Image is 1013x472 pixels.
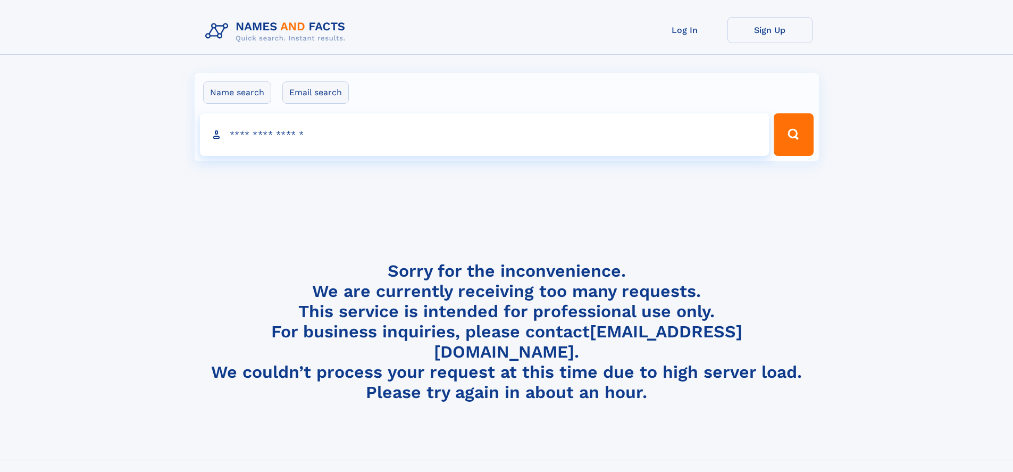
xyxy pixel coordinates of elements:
[201,17,354,46] img: Logo Names and Facts
[727,17,813,43] a: Sign Up
[201,261,813,403] h4: Sorry for the inconvenience. We are currently receiving too many requests. This service is intend...
[203,81,271,104] label: Name search
[200,113,769,156] input: search input
[434,321,742,362] a: [EMAIL_ADDRESS][DOMAIN_NAME]
[774,113,813,156] button: Search Button
[642,17,727,43] a: Log In
[282,81,349,104] label: Email search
